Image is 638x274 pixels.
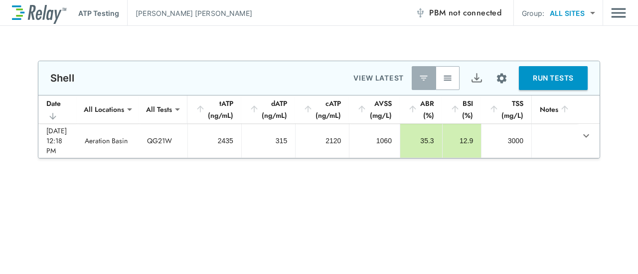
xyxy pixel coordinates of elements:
p: Group: [522,8,544,18]
div: tATP (ng/mL) [195,97,233,121]
td: QG21W [139,124,187,158]
img: View All [443,73,453,83]
div: 3000 [489,136,523,146]
div: 2435 [196,136,233,146]
td: Aeration Basin [77,124,139,158]
img: Settings Icon [495,72,508,85]
img: Offline Icon [415,8,425,18]
div: All Locations [77,99,131,119]
button: RUN TESTS [519,66,588,90]
table: sticky table [38,95,600,158]
img: Drawer Icon [611,3,626,22]
button: expand row [578,127,595,144]
img: LuminUltra Relay [12,2,66,24]
p: [PERSON_NAME] [PERSON_NAME] [136,8,252,18]
p: Shell [50,72,74,84]
div: 315 [250,136,287,146]
img: Export Icon [471,72,483,85]
span: PBM [429,6,501,20]
div: 12.9 [451,136,474,146]
div: TSS (mg/L) [489,97,523,121]
div: 35.3 [408,136,434,146]
button: PBM not connected [411,3,505,23]
th: Date [38,95,77,124]
div: ABR (%) [408,97,434,121]
button: Site setup [488,65,515,91]
div: Notes [540,103,570,115]
img: Latest [419,73,429,83]
div: dATP (ng/mL) [249,97,287,121]
button: Main menu [611,3,626,22]
p: ATP Testing [78,8,119,18]
iframe: Resource center [480,244,628,267]
div: All Tests [139,99,179,119]
div: BSI (%) [450,97,474,121]
p: VIEW LATEST [353,72,404,84]
div: AVSS (mg/L) [357,97,392,121]
span: not connected [449,7,501,18]
div: 2120 [304,136,341,146]
button: Export [465,66,488,90]
div: [DATE] 12:18 PM [46,126,69,156]
div: cATP (ng/mL) [303,97,341,121]
div: 1060 [357,136,392,146]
